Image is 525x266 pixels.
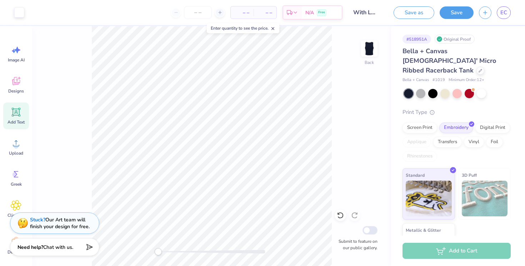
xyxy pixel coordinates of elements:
div: Foil [486,137,503,147]
span: Designs [8,88,24,94]
div: Print Type [402,108,511,116]
span: Add Text [7,119,25,125]
div: Rhinestones [402,151,437,162]
span: – – [235,9,249,16]
strong: Stuck? [30,216,45,223]
span: EC [500,9,507,17]
div: Accessibility label [155,248,162,255]
span: Upload [9,150,23,156]
button: Save [440,6,474,19]
a: EC [497,6,511,19]
span: 3D Puff [462,171,477,179]
span: Clipart & logos [4,212,28,224]
div: # 518951A [402,35,431,44]
input: Untitled Design [348,5,383,20]
div: Digital Print [475,122,510,133]
div: Enter quantity to see the price. [207,23,279,33]
span: Image AI [8,57,25,63]
div: Vinyl [464,137,484,147]
img: 3D Puff [462,181,508,216]
div: Applique [402,137,431,147]
strong: Need help? [17,244,43,251]
div: Original Proof [435,35,475,44]
span: Free [318,10,325,15]
div: Back [365,59,374,66]
div: Embroidery [439,122,473,133]
img: Back [362,41,376,56]
img: Standard [406,181,452,216]
span: Minimum Order: 12 + [449,77,484,83]
span: Decorate [7,249,25,255]
button: Save as [394,6,434,19]
span: Bella + Canvas [DEMOGRAPHIC_DATA]' Micro Ribbed Racerback Tank [402,47,496,75]
label: Submit to feature on our public gallery. [335,238,377,251]
span: Standard [406,171,425,179]
span: # 1019 [432,77,445,83]
div: Transfers [433,137,462,147]
div: Screen Print [402,122,437,133]
span: Greek [11,181,22,187]
span: Metallic & Glitter [406,226,441,234]
div: Our Art team will finish your design for free. [30,216,90,230]
span: – – [258,9,272,16]
input: – – [184,6,212,19]
span: Chat with us. [43,244,73,251]
span: Bella + Canvas [402,77,429,83]
span: N/A [305,9,314,16]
